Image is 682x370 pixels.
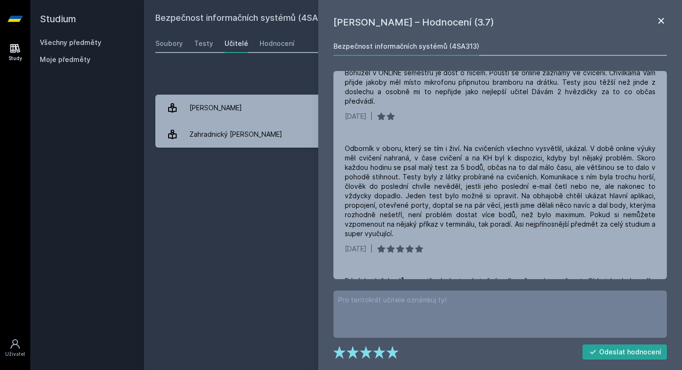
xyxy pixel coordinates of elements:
[194,34,213,53] a: Testy
[189,125,282,144] div: Zahradnický [PERSON_NAME]
[260,34,295,53] a: Hodnocení
[5,351,25,358] div: Uživatel
[155,121,671,148] a: Zahradnický [PERSON_NAME] 11 hodnocení 3.7
[224,39,248,48] div: Učitelé
[2,38,28,67] a: Study
[345,68,655,106] div: Bohužel v ONLINE semestru je dost o ničem. Pouští se online záznamy ve cvičení. Chvilkama Vám při...
[40,55,90,64] span: Moje předměty
[2,334,28,362] a: Uživatel
[345,112,367,121] div: [DATE]
[155,95,671,121] a: [PERSON_NAME] 5 hodnocení 4.0
[9,55,22,62] div: Study
[155,11,565,26] h2: Bezpečnost informačních systémů (4SA313)
[155,34,183,53] a: Soubory
[194,39,213,48] div: Testy
[370,112,373,121] div: |
[189,98,242,117] div: [PERSON_NAME]
[224,34,248,53] a: Učitelé
[155,39,183,48] div: Soubory
[260,39,295,48] div: Hodnocení
[40,38,101,46] a: Všechny předměty
[345,144,655,238] div: Odborník v oboru, který se tím i živí. Na cvičeních všechno vysvětlil, ukázal. V době online výuk...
